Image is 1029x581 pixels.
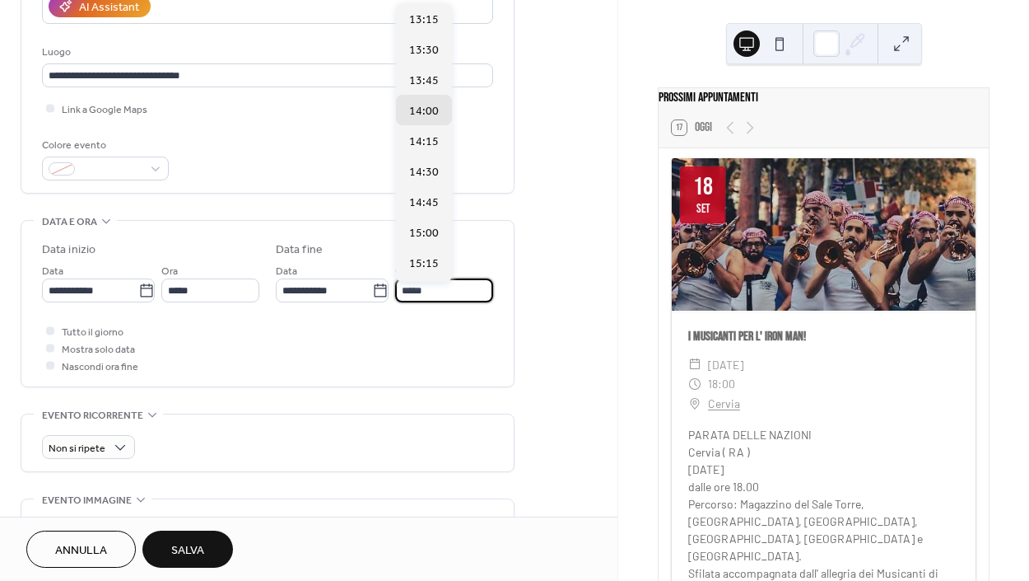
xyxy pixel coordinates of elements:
div: Prossimi appuntamenti [659,88,989,108]
div: ​ [688,374,701,394]
span: Salva [171,542,204,560]
span: Annulla [55,542,107,560]
span: 14:00 [409,103,439,120]
span: 13:30 [409,42,439,59]
span: Data [276,263,297,280]
span: 14:15 [409,134,439,151]
span: 13:45 [409,73,439,90]
span: Data [42,263,63,280]
span: Nascondi ora fine [62,358,138,376]
span: Non si ripete [49,439,105,458]
span: Evento ricorrente [42,407,143,424]
span: Ora [161,263,178,280]
span: [DATE] [708,355,743,375]
a: Cervia [708,394,740,414]
span: 15:00 [409,225,439,242]
div: ​ [688,394,701,414]
span: 13:15 [409,12,439,29]
span: 14:45 [409,194,439,212]
span: Mostra solo data [62,341,135,358]
span: 14:30 [409,164,439,181]
button: Salva [142,531,233,568]
div: 18 [693,175,713,199]
span: Evento immagine [42,492,132,509]
span: Ora [395,263,412,280]
div: Data inizio [42,241,95,259]
div: ​ [688,355,701,375]
div: set [696,203,710,215]
span: Data e ora [42,213,97,231]
div: I Musicanti per l' IRON MAN! [672,327,975,347]
button: Annulla [26,531,136,568]
div: Data fine [276,241,323,259]
span: 15:15 [409,255,439,273]
span: Tutto il giorno [62,324,123,341]
span: Link a Google Maps [62,101,147,119]
div: Luogo [42,44,490,61]
div: Colore evento [42,137,165,154]
span: 18:00 [708,374,735,394]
